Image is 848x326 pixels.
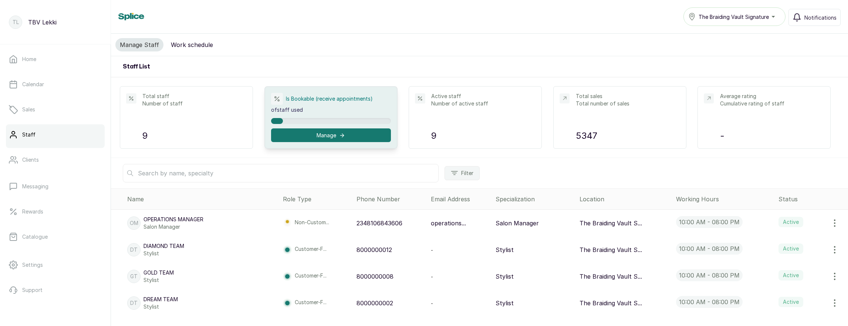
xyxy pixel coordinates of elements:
p: 10:00 am - 08:00 pm [676,243,743,255]
a: Settings [6,255,105,275]
a: Home [6,49,105,70]
span: - [431,247,433,253]
button: Work schedule [166,38,217,51]
p: Is Bookable (receive appointments) [286,95,373,102]
p: 8000000008 [357,272,393,281]
p: The Braiding Vault S... [580,245,642,254]
p: DT [130,246,138,253]
p: Customer-F... [295,299,327,307]
p: 2348106843606 [357,219,402,228]
button: Filter [445,166,480,180]
button: Manage [271,128,391,142]
a: Support [6,280,105,300]
label: Active [778,243,803,254]
p: Rewards [22,208,43,215]
p: 10:00 am - 08:00 pm [676,296,743,308]
p: Average rating [720,93,824,100]
p: OM [130,219,138,227]
span: - [431,273,433,280]
span: - [431,300,433,306]
p: Stylist [496,272,514,281]
span: The Braiding Vault Signature [699,13,769,21]
p: Number of staff [142,100,247,107]
p: 10:00 am - 08:00 pm [676,216,743,228]
p: Total staff [142,93,247,100]
p: Messaging [22,183,48,190]
p: TBV Lekki [28,18,57,27]
label: Active [778,297,803,307]
p: Calendar [22,81,44,88]
p: Salon Manager [143,223,203,231]
a: Sales [6,99,105,120]
div: Status [778,195,845,204]
p: GT [130,273,138,280]
label: Active [778,270,803,280]
p: Customer-F... [295,272,327,281]
p: Cumulative rating of staff [720,100,824,107]
p: Diamond Team [143,242,184,250]
button: Logout [6,305,105,326]
label: Active [778,217,803,227]
p: Operations Manager [143,216,203,223]
p: DT [130,299,138,307]
div: Role Type [283,195,351,204]
p: Non-Custom... [295,219,329,228]
p: Staff [22,131,36,138]
p: Number of active staff [431,100,536,107]
div: Name [127,195,277,204]
p: The Braiding Vault S... [580,272,642,281]
div: Working Hours [676,195,773,204]
p: Settings [22,261,43,269]
p: The Braiding Vault S... [580,219,642,228]
input: Search by name, specialty [123,164,439,182]
p: Home [22,56,36,63]
p: 9 [431,129,536,142]
h2: Staff List [123,62,150,71]
p: 10:00 am - 08:00 pm [676,269,743,281]
button: Manage Staff [115,38,163,51]
p: Stylist [496,245,514,254]
p: of staff used [271,106,391,114]
p: Stylist [496,299,514,307]
p: Catalogue [22,233,48,241]
a: Calendar [6,74,105,95]
p: Total number of sales [576,100,680,107]
div: Phone Number [357,195,425,204]
p: Clients [22,156,39,164]
div: Email Address [431,195,490,204]
p: Total sales [576,93,680,100]
p: Sales [22,106,35,113]
p: 5347 [576,129,680,142]
p: Gold Team [143,269,174,276]
span: Filter [461,169,473,177]
div: Specialization [496,195,574,204]
p: Stylist [143,303,178,310]
p: - [720,129,824,142]
button: Notifications [788,9,841,26]
p: Customer-F... [295,245,327,254]
p: Dream Team [143,296,178,303]
p: 8000000012 [357,245,392,254]
a: Staff [6,124,105,145]
p: Support [22,286,43,294]
a: Rewards [6,201,105,222]
a: Clients [6,149,105,170]
button: The Braiding Vault Signature [683,7,786,26]
p: operations... [431,219,466,228]
a: Catalogue [6,226,105,247]
p: 9 [142,129,247,142]
p: Stylist [143,250,184,257]
a: Messaging [6,176,105,197]
p: TL [13,19,19,26]
p: Salon Manager [496,219,539,228]
p: Active staff [431,93,536,100]
span: Notifications [804,14,837,21]
p: 8000000002 [357,299,393,307]
p: The Braiding Vault S... [580,299,642,307]
p: Stylist [143,276,174,284]
div: Location [580,195,670,204]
